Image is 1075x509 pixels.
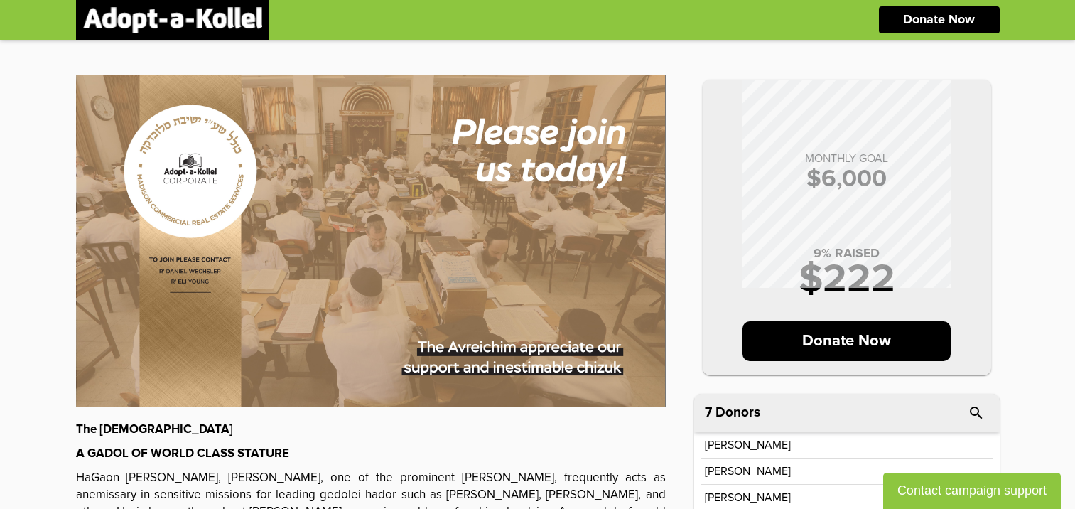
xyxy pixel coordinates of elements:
[83,7,262,33] img: logonobg.png
[76,424,233,436] strong: The [DEMOGRAPHIC_DATA]
[968,404,985,422] i: search
[76,448,289,460] strong: A GADOL OF WORLD CLASS STATURE
[705,466,791,477] p: [PERSON_NAME]
[717,167,977,191] p: $
[715,406,760,419] p: Donors
[742,321,951,361] p: Donate Now
[705,439,791,451] p: [PERSON_NAME]
[883,473,1061,509] button: Contact campaign support
[705,406,712,419] span: 7
[76,75,666,407] img: GTMl8Zazyd.uwf9jX4LSx.jpg
[717,153,977,164] p: MONTHLY GOAL
[705,492,791,503] p: [PERSON_NAME]
[903,14,975,26] p: Donate Now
